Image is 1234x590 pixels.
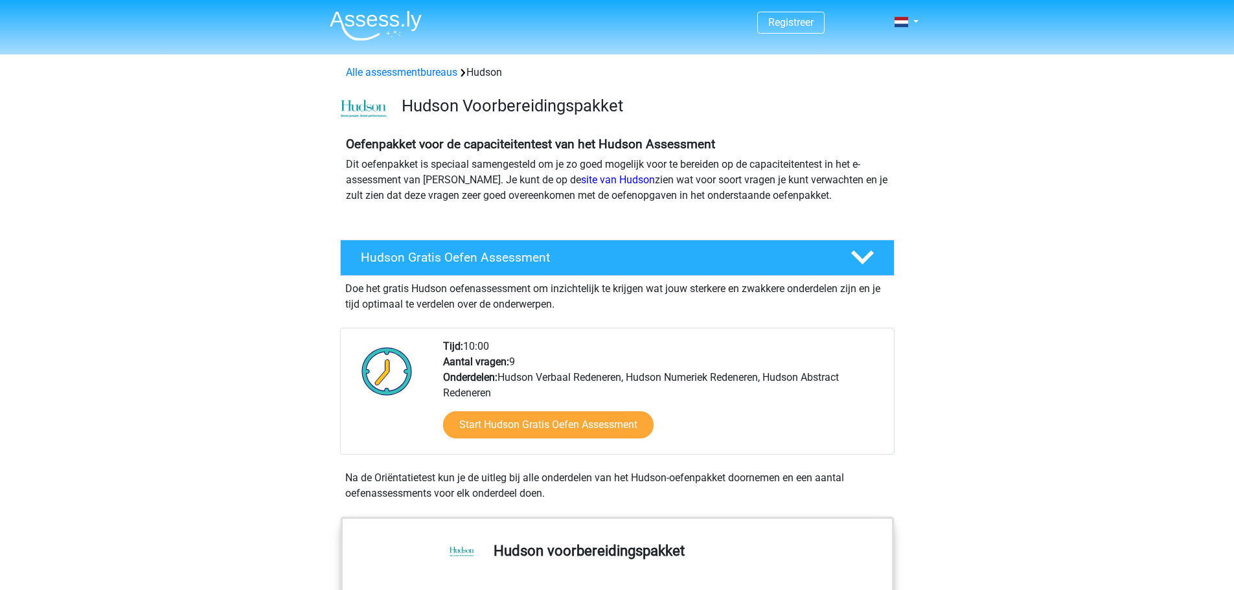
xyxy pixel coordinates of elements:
[443,340,463,352] b: Tijd:
[346,157,889,203] p: Dit oefenpakket is speciaal samengesteld om je zo goed mogelijk voor te bereiden op de capaciteit...
[330,10,422,41] img: Assessly
[443,411,654,438] a: Start Hudson Gratis Oefen Assessment
[340,276,895,312] div: Doe het gratis Hudson oefenassessment om inzichtelijk te krijgen wat jouw sterkere en zwakkere on...
[354,339,420,403] img: Klok
[361,250,830,265] h4: Hudson Gratis Oefen Assessment
[433,339,893,454] div: 10:00 9 Hudson Verbaal Redeneren, Hudson Numeriek Redeneren, Hudson Abstract Redeneren
[346,137,715,152] b: Oefenpakket voor de capaciteitentest van het Hudson Assessment
[768,16,814,28] a: Registreer
[581,174,655,186] a: site van Hudson
[341,65,894,80] div: Hudson
[443,371,497,383] b: Onderdelen:
[340,470,895,501] div: Na de Oriëntatietest kun je de uitleg bij alle onderdelen van het Hudson-oefenpakket doornemen en...
[402,96,884,116] h3: Hudson Voorbereidingspakket
[443,356,509,368] b: Aantal vragen:
[341,100,387,118] img: cefd0e47479f4eb8e8c001c0d358d5812e054fa8.png
[335,240,900,276] a: Hudson Gratis Oefen Assessment
[346,66,457,78] a: Alle assessmentbureaus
